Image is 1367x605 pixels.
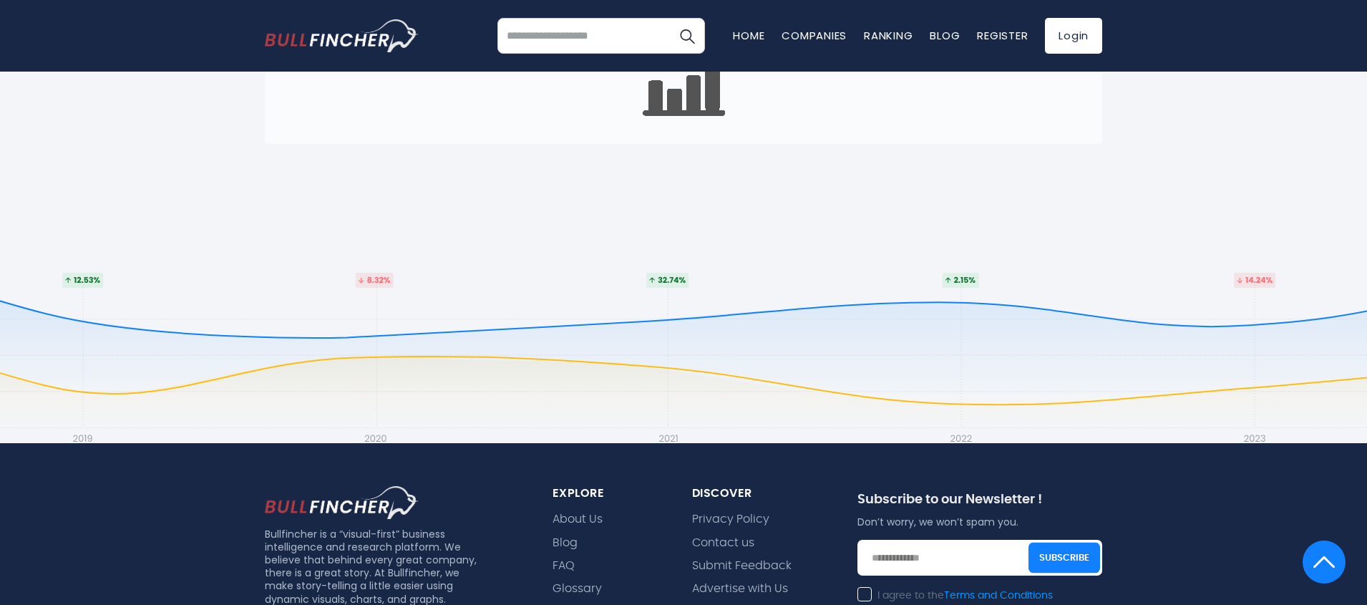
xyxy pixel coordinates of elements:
[692,513,769,526] a: Privacy Policy
[265,19,419,52] a: Go to homepage
[669,18,705,54] button: Search
[265,19,419,52] img: bullfincher logo
[692,486,823,501] div: Discover
[857,516,1102,528] p: Don’t worry, we won’t spam you.
[553,559,575,573] a: FAQ
[692,582,788,596] a: Advertise with Us
[553,582,602,596] a: Glossary
[977,28,1028,43] a: Register
[733,28,764,43] a: Home
[692,536,754,550] a: Contact us
[782,28,847,43] a: Companies
[857,589,1053,602] label: I agree to the
[1028,543,1100,573] button: Subscribe
[864,28,913,43] a: Ranking
[553,486,658,501] div: explore
[553,513,603,526] a: About Us
[553,536,578,550] a: Blog
[265,486,419,519] img: footer logo
[1045,18,1102,54] a: Login
[692,559,792,573] a: Submit Feedback
[930,28,960,43] a: Blog
[857,492,1102,516] div: Subscribe to our Newsletter !
[944,591,1053,601] a: Terms and Conditions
